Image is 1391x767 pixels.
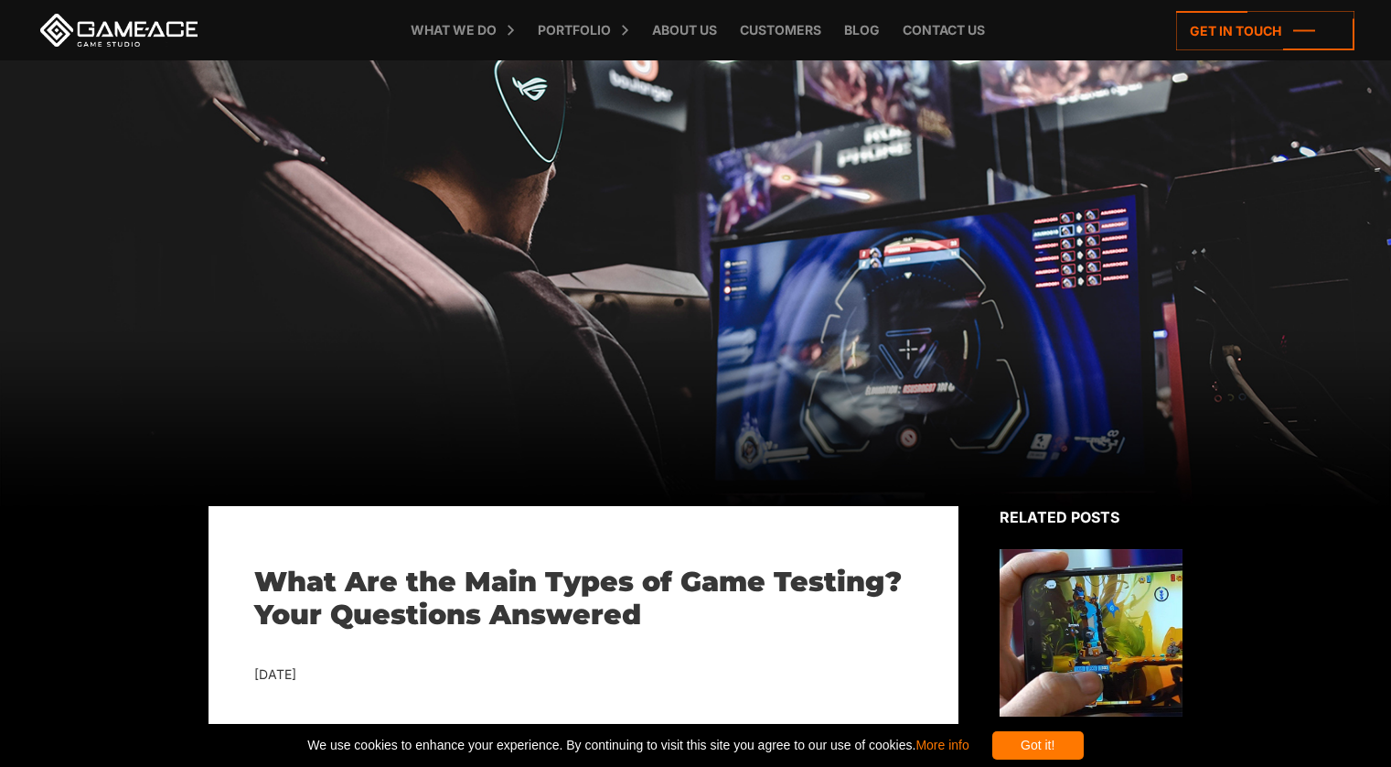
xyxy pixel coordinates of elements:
h1: What Are the Main Types of Game Testing? Your Questions Answered [254,566,913,632]
a: Get in touch [1176,11,1354,50]
div: Related posts [1000,506,1182,528]
a: More info [915,738,968,752]
div: [DATE] [254,664,913,686]
img: Related [1000,549,1182,717]
a: Mobile Game Testing: Types, Tools, and More [1000,549,1182,757]
span: We use cookies to enhance your experience. By continuing to visit this site you agree to our use ... [307,731,968,760]
div: Got it! [992,731,1084,760]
